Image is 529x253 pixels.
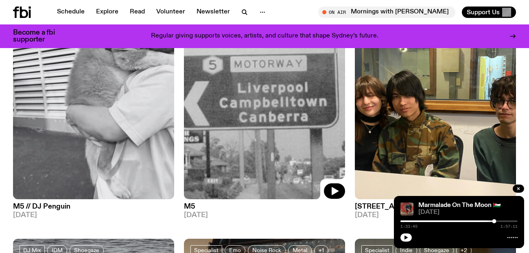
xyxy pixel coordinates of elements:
span: Support Us [467,9,500,16]
h3: M5 // DJ Penguin [13,203,174,210]
p: Regular giving supports voices, artists, and culture that shape Sydney’s future. [151,33,378,40]
button: Support Us [462,7,516,18]
span: 1:57:11 [501,224,518,229]
a: M5 // DJ Penguin[DATE] [13,199,174,219]
img: Tommy - Persian Rug [400,202,413,216]
a: Marmalade On The Moon 🇪🇭 [418,202,501,209]
a: Newsletter [192,7,235,18]
span: [DATE] [418,209,518,216]
a: Volunteer [151,7,190,18]
span: [DATE] [13,212,174,219]
a: Explore [91,7,123,18]
span: [DATE] [355,212,516,219]
a: Schedule [52,7,90,18]
a: M5[DATE] [184,199,345,219]
h3: M5 [184,203,345,210]
a: [STREET_ADDRESS] with [PERSON_NAME][DATE] [355,199,516,219]
a: Read [125,7,150,18]
h3: Become a fbi supporter [13,29,65,43]
span: 1:33:45 [400,224,418,229]
h3: [STREET_ADDRESS] with [PERSON_NAME] [355,203,516,210]
span: [DATE] [184,212,345,219]
button: On AirMornings with [PERSON_NAME] [318,7,455,18]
